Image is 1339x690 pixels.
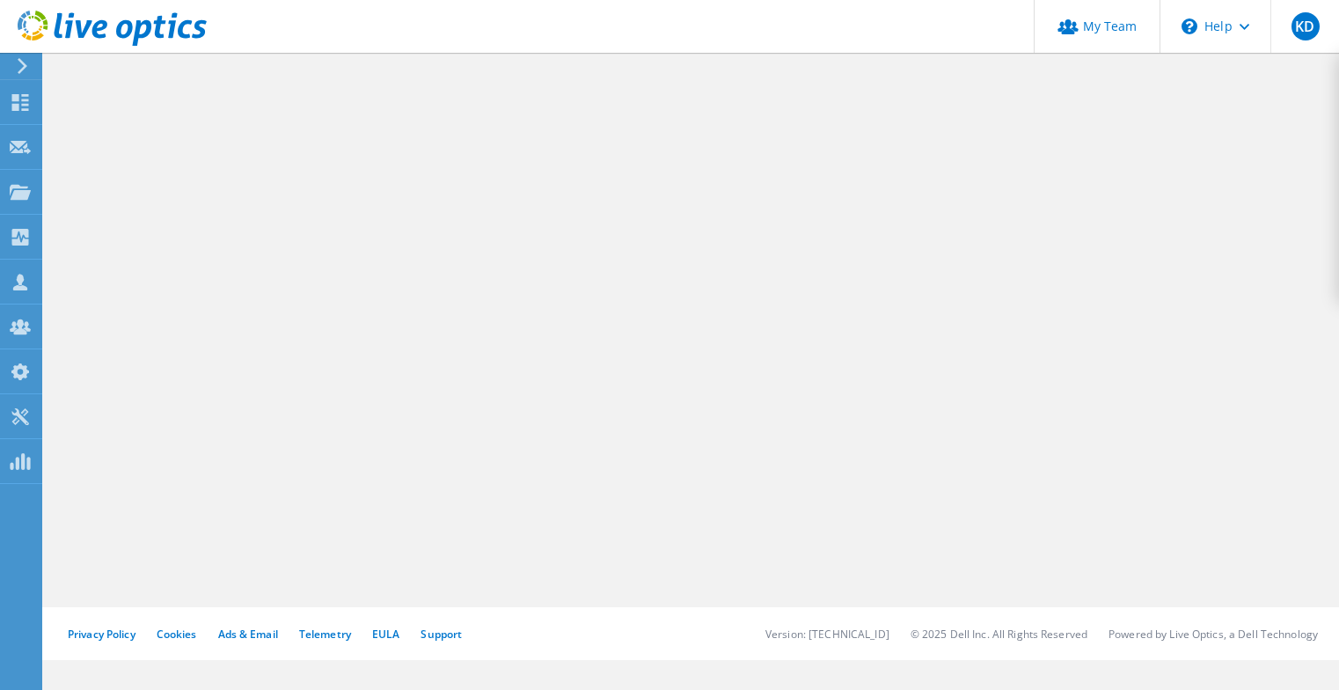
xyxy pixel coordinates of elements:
a: Cookies [157,627,197,642]
a: Support [421,627,462,642]
li: Version: [TECHNICAL_ID] [765,627,889,642]
svg: \n [1182,18,1197,34]
a: Ads & Email [218,627,278,642]
a: Privacy Policy [68,627,135,642]
a: Telemetry [299,627,351,642]
a: Live Optics Dashboard [18,37,207,49]
li: Powered by Live Optics, a Dell Technology [1109,627,1318,642]
li: © 2025 Dell Inc. All Rights Reserved [911,627,1087,642]
span: KD [1295,19,1314,33]
a: EULA [372,627,399,642]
